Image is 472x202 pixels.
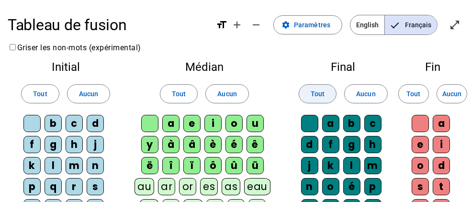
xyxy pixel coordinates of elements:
mat-icon: settings [281,21,290,29]
div: s [412,178,429,195]
div: e [183,115,201,132]
button: Tout [299,84,337,103]
div: a [162,115,180,132]
div: ï [183,157,201,174]
button: Aucun [344,84,387,103]
div: ü [247,157,264,174]
div: m [66,157,83,174]
h1: Tableau de fusion [8,10,208,40]
div: p [364,178,382,195]
label: Griser les non-mots (expérimental) [8,43,141,52]
div: b [45,115,62,132]
span: Tout [406,88,420,100]
div: n [301,178,318,195]
div: o [322,178,339,195]
span: Aucun [356,88,375,100]
div: o [412,157,429,174]
span: Aucun [217,88,236,100]
div: a [433,115,450,132]
div: as [222,178,240,195]
div: au [135,178,154,195]
div: i [433,136,450,153]
span: English [350,15,384,34]
div: l [343,157,360,174]
button: Augmenter la taille de la police [227,15,247,34]
div: u [247,115,264,132]
h2: Fin [409,61,457,73]
button: Aucun [437,84,467,103]
div: d [301,136,318,153]
input: Griser les non-mots (expérimental) [10,44,16,50]
div: or [179,178,196,195]
div: è [204,136,222,153]
div: d [433,157,450,174]
div: y [141,136,158,153]
div: j [301,157,318,174]
span: Aucun [79,88,98,100]
div: j [87,136,104,153]
div: s [87,178,104,195]
div: n [87,157,104,174]
div: a [322,115,339,132]
div: û [225,157,243,174]
button: Aucun [205,84,248,103]
div: c [66,115,83,132]
div: k [23,157,41,174]
button: Tout [160,84,198,103]
div: d [87,115,104,132]
div: f [23,136,41,153]
button: Aucun [67,84,110,103]
div: é [343,178,360,195]
div: o [225,115,243,132]
span: Français [385,15,437,34]
h2: Final [293,61,393,73]
div: c [364,115,382,132]
div: g [343,136,360,153]
div: k [322,157,339,174]
span: Paramètres [294,19,330,31]
div: r [66,178,83,195]
button: Tout [21,84,59,103]
div: ar [158,178,175,195]
mat-button-toggle-group: Language selection [350,15,438,35]
div: p [23,178,41,195]
div: f [322,136,339,153]
div: î [162,157,180,174]
div: é [225,136,243,153]
h2: Médian [131,61,277,73]
h2: Initial [15,61,116,73]
button: Tout [398,84,429,103]
mat-icon: remove [250,19,262,31]
div: t [433,178,450,195]
div: b [343,115,360,132]
span: Tout [311,88,325,100]
div: â [183,136,201,153]
div: l [45,157,62,174]
div: q [45,178,62,195]
div: e [412,136,429,153]
div: g [45,136,62,153]
div: m [364,157,382,174]
div: à [162,136,180,153]
div: eau [244,178,270,195]
div: h [66,136,83,153]
div: i [204,115,222,132]
mat-icon: open_in_full [449,19,461,31]
span: Tout [33,88,47,100]
div: ë [141,157,158,174]
div: h [364,136,382,153]
span: Tout [172,88,186,100]
div: ê [247,136,264,153]
div: ô [204,157,222,174]
mat-icon: format_size [216,19,227,31]
span: Aucun [442,88,461,100]
button: Diminuer la taille de la police [247,15,266,34]
mat-icon: add [231,19,243,31]
div: es [200,178,218,195]
button: Paramètres [273,15,342,34]
button: Entrer en plein écran [445,15,464,34]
